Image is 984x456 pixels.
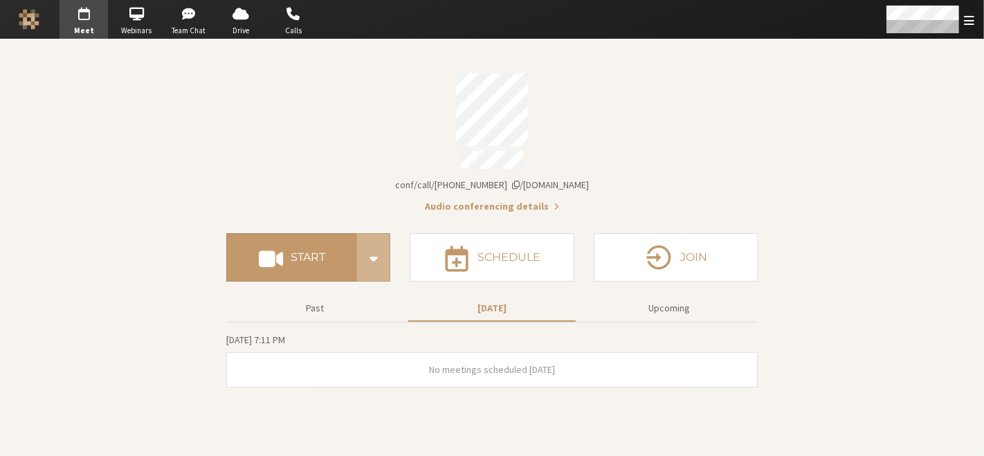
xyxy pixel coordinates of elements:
h4: Join [680,252,707,263]
section: Account details [226,64,758,214]
span: Copy my meeting room link [395,179,589,191]
div: Start conference options [357,233,390,282]
h4: Start [291,252,325,263]
h4: Schedule [477,252,540,263]
span: Drive [217,25,265,37]
img: Iotum [19,9,39,30]
button: Join [594,233,758,282]
button: Audio conferencing details [425,199,559,214]
button: Start [226,233,357,282]
button: Schedule [410,233,574,282]
span: Meet [60,25,108,37]
button: Copy my meeting room linkCopy my meeting room link [395,178,589,192]
button: [DATE] [408,296,576,320]
section: Today's Meetings [226,332,758,387]
span: No meetings scheduled [DATE] [429,363,555,376]
button: Upcoming [585,296,753,320]
span: Calls [269,25,318,37]
button: Past [231,296,399,320]
span: Team Chat [165,25,213,37]
span: [DATE] 7:11 PM [226,334,285,346]
span: Webinars [112,25,161,37]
